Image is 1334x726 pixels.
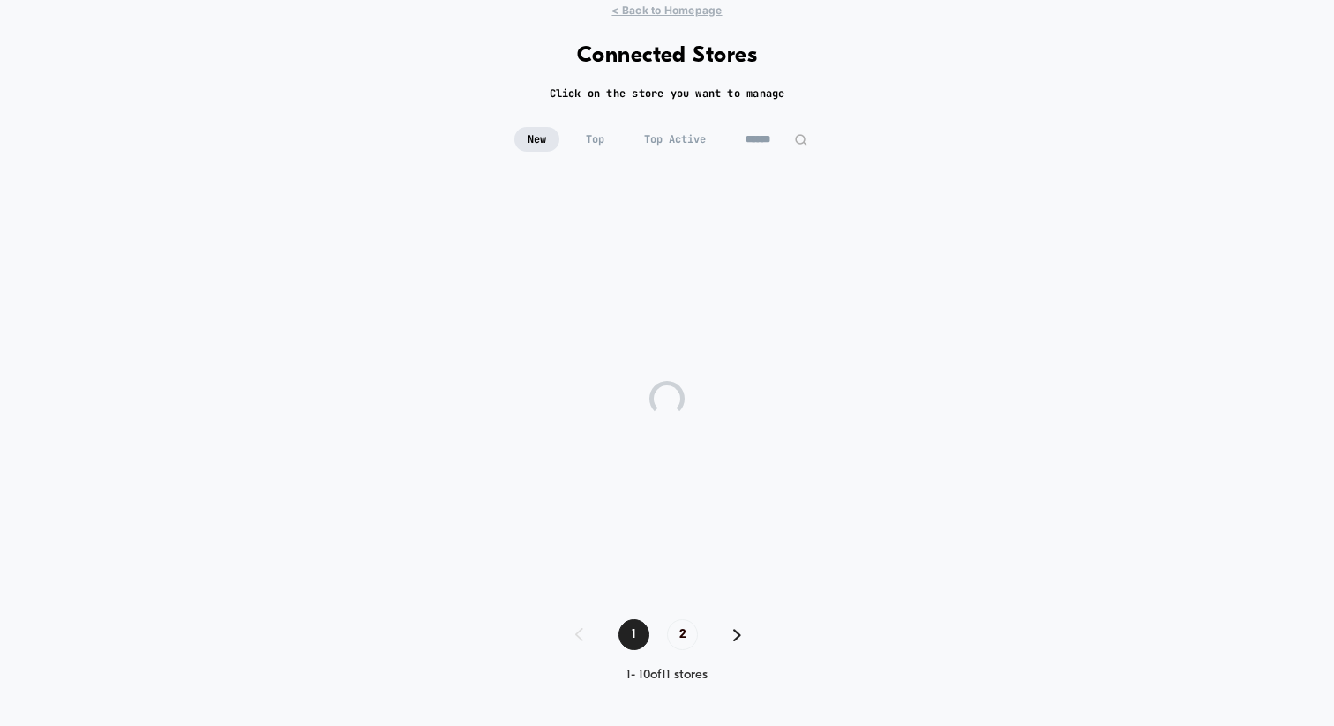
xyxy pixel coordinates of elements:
span: < Back to Homepage [611,4,722,17]
img: pagination forward [733,629,741,641]
span: New [514,127,559,152]
img: edit [794,133,807,146]
h2: Click on the store you want to manage [550,86,785,101]
h1: Connected Stores [577,43,758,69]
span: Top [573,127,618,152]
span: Top Active [631,127,719,152]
